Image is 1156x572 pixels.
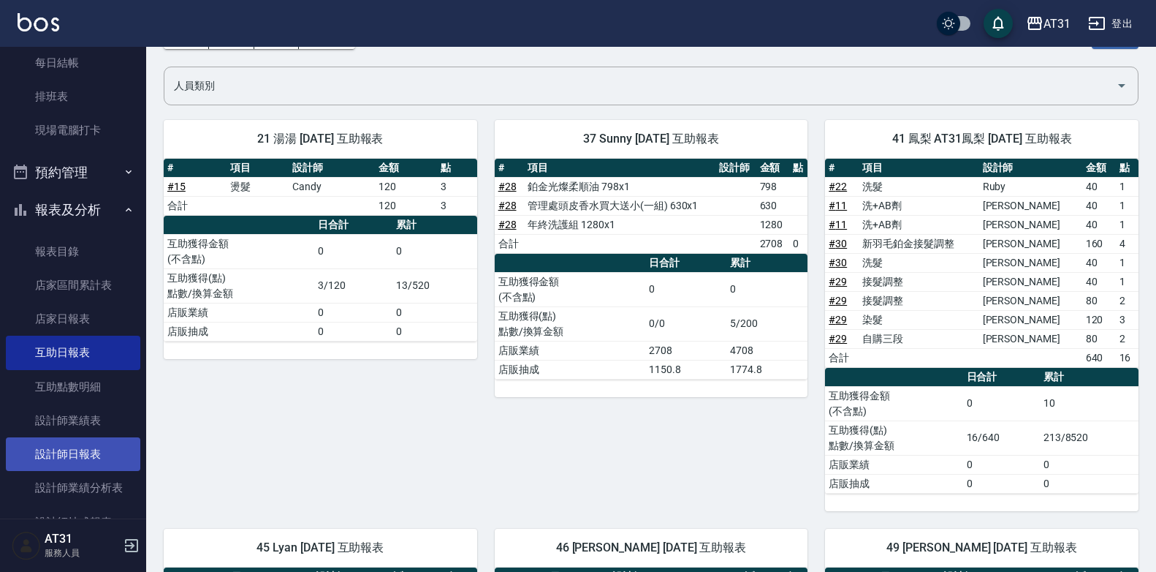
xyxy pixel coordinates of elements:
span: 21 湯湯 [DATE] 互助報表 [181,132,460,146]
th: # [495,159,525,178]
td: 798 [756,177,789,196]
table: a dense table [495,159,808,254]
td: 213/8520 [1040,421,1138,455]
td: 0 [963,474,1040,493]
td: 合計 [825,348,859,367]
td: 合計 [164,196,227,215]
td: 16/640 [963,421,1040,455]
td: 互助獲得(點) 點數/換算金額 [825,421,962,455]
td: 4 [1116,234,1138,253]
a: #30 [829,238,847,249]
th: 點 [437,159,476,178]
a: #11 [829,200,847,211]
a: 互助日報表 [6,336,140,369]
td: 16 [1116,348,1138,367]
p: 服務人員 [45,546,119,560]
th: # [825,159,859,178]
td: 80 [1082,291,1116,310]
td: [PERSON_NAME] [979,291,1082,310]
td: 0 [963,386,1040,421]
span: 46 [PERSON_NAME] [DATE] 互助報表 [512,541,791,555]
td: 1 [1116,253,1138,272]
h5: AT31 [45,532,119,546]
td: 互助獲得金額 (不含點) [495,272,645,306]
td: 0 [1040,474,1138,493]
table: a dense table [164,159,477,216]
span: 45 Lyan [DATE] 互助報表 [181,541,460,555]
td: 0 [392,322,476,341]
td: 10 [1040,386,1138,421]
a: #29 [829,276,847,287]
th: # [164,159,227,178]
td: 640 [1082,348,1116,367]
td: 120 [375,177,438,196]
td: 5/200 [726,306,807,341]
td: 燙髮 [227,177,289,196]
th: 累計 [392,216,476,235]
button: AT31 [1020,9,1076,39]
td: 630 [756,196,789,215]
a: #11 [829,219,847,230]
td: 店販業績 [164,303,314,322]
td: 3 [437,177,476,196]
th: 金額 [375,159,438,178]
td: 40 [1082,177,1116,196]
td: 1 [1116,215,1138,234]
td: 2708 [756,234,789,253]
td: 1 [1116,196,1138,215]
button: save [984,9,1013,38]
th: 累計 [1040,368,1138,387]
button: 登出 [1082,10,1138,37]
a: #28 [498,219,517,230]
td: 0 [392,303,476,322]
th: 項目 [524,159,715,178]
td: 互助獲得金額 (不含點) [164,234,314,268]
a: #30 [829,257,847,268]
a: #29 [829,295,847,306]
td: [PERSON_NAME] [979,253,1082,272]
td: 新羽毛鉑金接髮調整 [859,234,978,253]
a: 設計師日報表 [6,437,140,471]
td: 互助獲得(點) 點數/換算金額 [164,268,314,303]
td: 40 [1082,196,1116,215]
th: 日合計 [314,216,392,235]
a: #29 [829,333,847,345]
a: 現場電腦打卡 [6,113,140,147]
a: 設計師抽成報表 [6,505,140,539]
td: [PERSON_NAME] [979,196,1082,215]
td: 120 [1082,310,1116,329]
td: 接髮調整 [859,272,978,291]
span: 41 鳳梨 AT31鳳梨 [DATE] 互助報表 [843,132,1121,146]
input: 人員名稱 [170,73,1110,99]
img: Person [12,531,41,560]
td: 80 [1082,329,1116,348]
a: #22 [829,181,847,192]
td: 0 [789,234,808,253]
td: 1774.8 [726,360,807,379]
td: 0 [963,455,1040,474]
td: [PERSON_NAME] [979,272,1082,291]
td: 0/0 [645,306,726,341]
td: [PERSON_NAME] [979,215,1082,234]
td: 管理處頭皮香水買大送小(一組) 630x1 [524,196,715,215]
td: 2 [1116,291,1138,310]
a: #28 [498,181,517,192]
td: 0 [314,303,392,322]
td: 1 [1116,177,1138,196]
th: 設計師 [289,159,374,178]
td: 洗髮 [859,253,978,272]
th: 累計 [726,254,807,273]
td: 40 [1082,272,1116,291]
td: 自購三段 [859,329,978,348]
td: Ruby [979,177,1082,196]
th: 金額 [756,159,789,178]
table: a dense table [164,216,477,342]
td: 2708 [645,341,726,360]
td: 染髮 [859,310,978,329]
td: 互助獲得(點) 點數/換算金額 [495,306,645,341]
div: AT31 [1043,15,1071,33]
td: 2 [1116,329,1138,348]
a: #29 [829,314,847,325]
td: 店販業績 [495,341,645,360]
td: 洗+AB劑 [859,196,978,215]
